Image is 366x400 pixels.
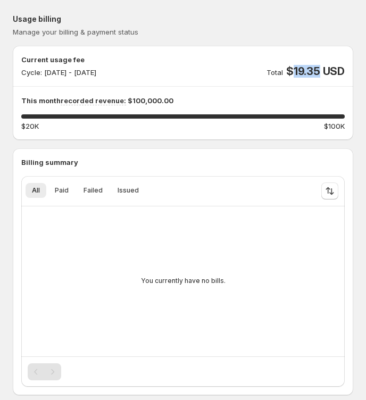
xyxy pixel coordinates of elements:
[321,182,338,199] button: Sort the results
[13,14,353,24] p: Usage billing
[21,95,345,106] p: This month $100,000.00
[13,28,138,36] span: Manage your billing & payment status
[55,186,69,195] span: Paid
[21,157,345,168] p: Billing summary
[61,96,126,105] span: recorded revenue:
[32,186,40,195] span: All
[84,186,103,195] span: Failed
[21,121,39,131] span: $20K
[21,67,96,78] p: Cycle: [DATE] - [DATE]
[267,67,283,78] p: Total
[21,54,96,65] p: Current usage fee
[118,186,139,195] span: Issued
[286,65,345,78] span: $19.35 USD
[324,121,345,131] span: $100K
[28,363,61,380] nav: Pagination
[141,277,226,285] p: You currently have no bills.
